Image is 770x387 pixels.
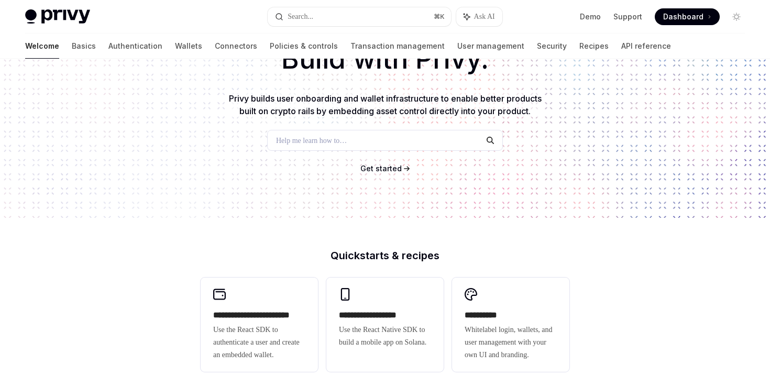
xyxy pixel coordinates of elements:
a: Connectors [215,34,257,59]
span: Ask AI [474,12,495,22]
a: Authentication [108,34,162,59]
a: **** **** **** ***Use the React Native SDK to build a mobile app on Solana. [326,278,444,372]
h1: Build with Privy. [17,39,753,80]
button: Search...⌘K [268,7,450,26]
a: Dashboard [655,8,720,25]
span: Privy builds user onboarding and wallet infrastructure to enable better products built on crypto ... [229,93,542,116]
span: ⌘ K [434,13,445,21]
a: Demo [580,12,601,22]
a: Policies & controls [270,34,338,59]
a: Get started [360,163,402,174]
a: Security [537,34,567,59]
a: **** *****Whitelabel login, wallets, and user management with your own UI and branding. [452,278,569,372]
a: Wallets [175,34,202,59]
a: Transaction management [350,34,445,59]
button: Ask AI [456,7,502,26]
button: Toggle dark mode [728,8,745,25]
span: Use the React SDK to authenticate a user and create an embedded wallet. [213,324,305,361]
a: Recipes [579,34,609,59]
a: Welcome [25,34,59,59]
span: Use the React Native SDK to build a mobile app on Solana. [339,324,431,349]
div: Search... [288,10,313,23]
img: light logo [25,9,90,24]
a: API reference [621,34,671,59]
span: Get started [360,164,402,173]
span: Whitelabel login, wallets, and user management with your own UI and branding. [465,324,557,361]
span: Dashboard [663,12,703,22]
a: User management [457,34,524,59]
a: Support [613,12,642,22]
h2: Quickstarts & recipes [201,250,569,261]
a: Basics [72,34,96,59]
span: Help me learn how to… [276,135,347,146]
